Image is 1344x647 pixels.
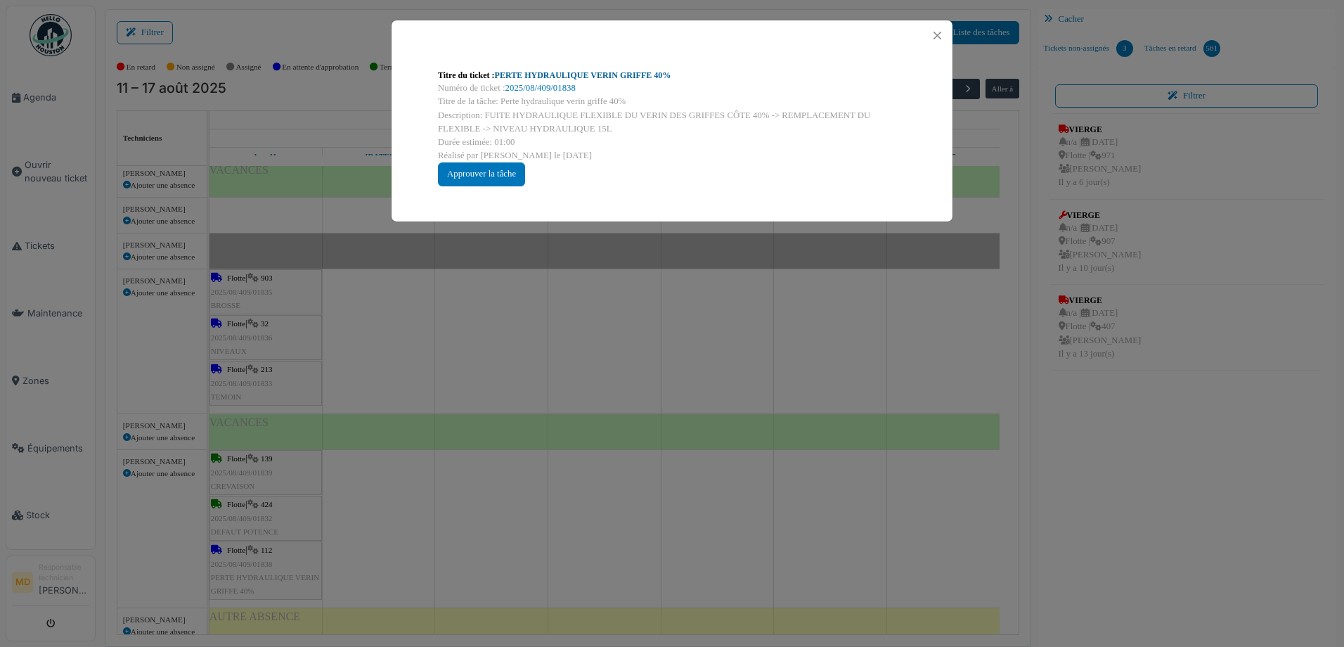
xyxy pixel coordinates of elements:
[495,70,671,80] a: PERTE HYDRAULIQUE VERIN GRIFFE 40%
[438,82,906,95] div: Numéro de ticket :
[438,69,906,82] div: Titre du ticket :
[438,149,906,162] div: Réalisé par [PERSON_NAME] le [DATE]
[505,83,576,93] a: 2025/08/409/01838
[928,26,947,45] button: Close
[438,109,906,136] div: Description: FUITE HYDRAULIQUE FLEXIBLE DU VERIN DES GRIFFES CÔTE 40% -> REMPLACEMENT DU FLEXIBLE...
[438,95,906,108] div: Titre de la tâche: Perte hydraulique verin griffe 40%
[438,162,525,186] div: Approuver la tâche
[438,136,906,149] div: Durée estimée: 01:00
